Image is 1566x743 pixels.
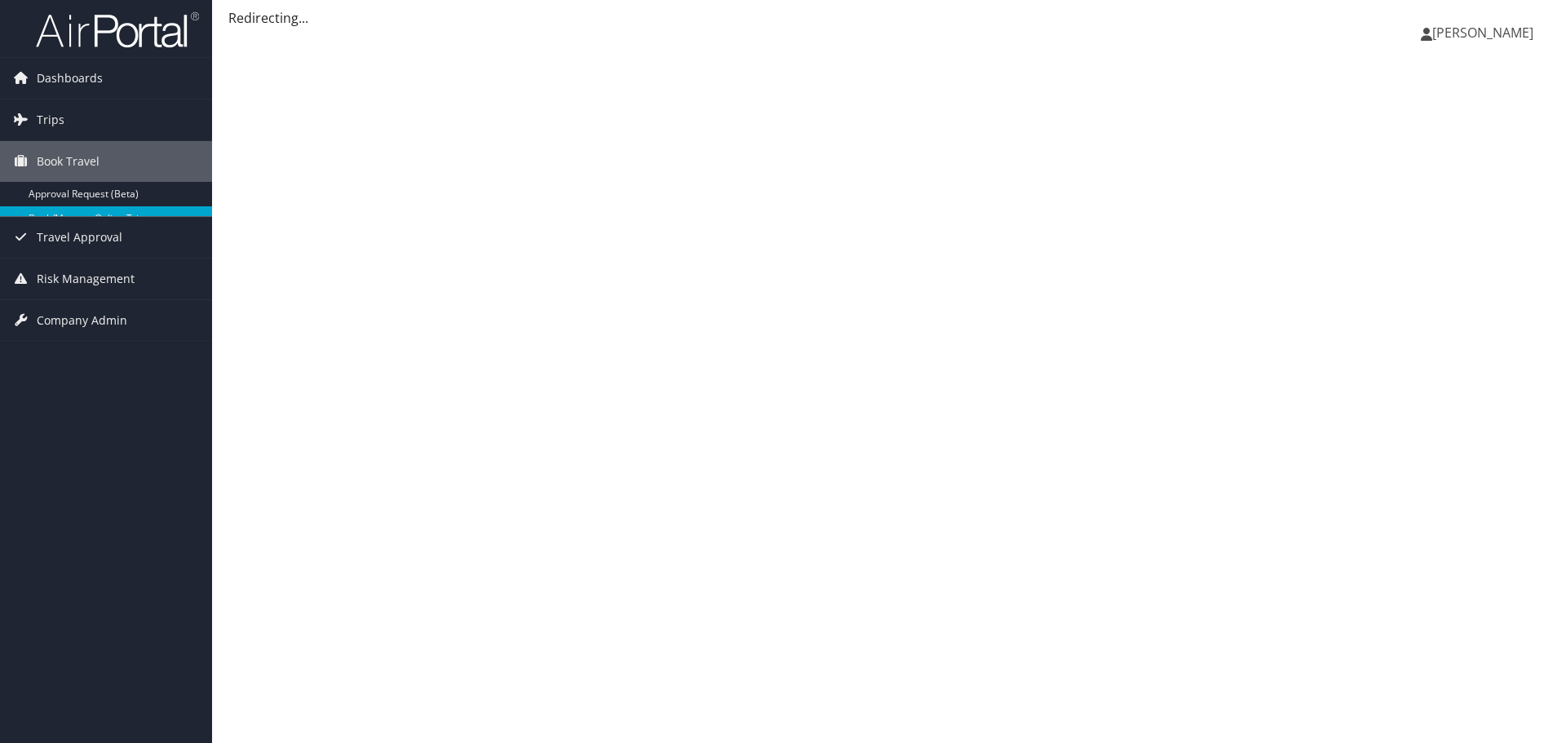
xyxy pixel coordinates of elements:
span: Book Travel [37,141,100,182]
a: [PERSON_NAME] [1421,8,1550,57]
span: Company Admin [37,300,127,341]
div: Redirecting... [228,8,1550,28]
span: [PERSON_NAME] [1432,24,1533,42]
span: Dashboards [37,58,103,99]
span: Trips [37,100,64,140]
img: airportal-logo.png [36,11,199,49]
span: Travel Approval [37,217,122,258]
span: Risk Management [37,259,135,299]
